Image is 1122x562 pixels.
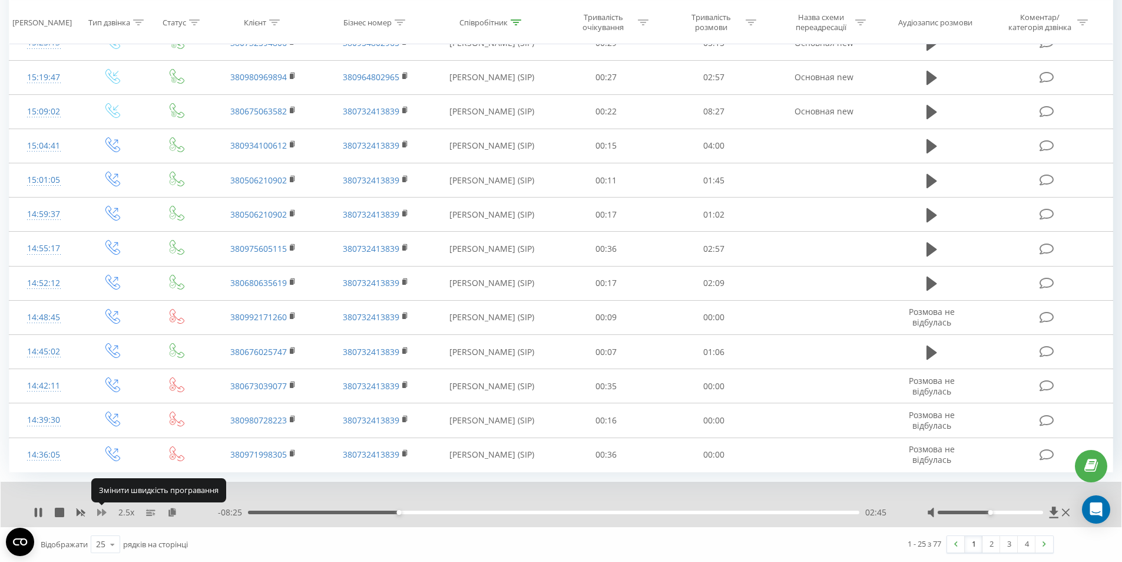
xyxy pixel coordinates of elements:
[244,17,266,27] div: Клієнт
[1005,12,1074,32] div: Коментар/категорія дзвінка
[21,169,67,192] div: 15:01:05
[909,409,955,431] span: Розмова не відбулась
[660,335,768,369] td: 01:06
[552,163,660,198] td: 00:11
[343,311,399,323] a: 380732413839
[432,300,552,334] td: [PERSON_NAME] (SIP)
[432,198,552,232] td: [PERSON_NAME] (SIP)
[21,374,67,397] div: 14:42:11
[1082,495,1110,524] div: Open Intercom Messenger
[343,277,399,288] a: 380732413839
[552,403,660,438] td: 00:16
[343,106,399,117] a: 380732413839
[343,380,399,392] a: 380732413839
[432,129,552,163] td: [PERSON_NAME] (SIP)
[343,175,399,186] a: 380732413839
[343,37,399,48] a: 380954802965
[552,60,660,94] td: 00:27
[432,163,552,198] td: [PERSON_NAME] (SIP)
[343,17,392,27] div: Бізнес номер
[343,71,399,83] a: 380964802965
[552,198,660,232] td: 00:17
[432,335,552,369] td: [PERSON_NAME] (SIP)
[552,94,660,129] td: 00:22
[660,232,768,266] td: 02:57
[552,266,660,300] td: 00:17
[123,539,188,550] span: рядків на сторінці
[789,12,852,32] div: Назва схеми переадресації
[552,335,660,369] td: 00:07
[230,346,287,357] a: 380676025747
[6,528,34,556] button: Open CMP widget
[1018,536,1035,553] a: 4
[343,243,399,254] a: 380732413839
[898,17,972,27] div: Аудіозапис розмови
[397,510,402,515] div: Accessibility label
[432,438,552,472] td: [PERSON_NAME] (SIP)
[660,163,768,198] td: 01:45
[21,306,67,329] div: 14:48:45
[660,266,768,300] td: 02:09
[230,175,287,186] a: 380506210902
[432,369,552,403] td: [PERSON_NAME] (SIP)
[988,510,992,515] div: Accessibility label
[432,266,552,300] td: [PERSON_NAME] (SIP)
[21,66,67,89] div: 15:19:47
[660,438,768,472] td: 00:00
[908,538,941,550] div: 1 - 25 з 77
[660,198,768,232] td: 01:02
[118,507,134,518] span: 2.5 x
[230,37,287,48] a: 380732594806
[21,340,67,363] div: 14:45:02
[21,443,67,466] div: 14:36:05
[230,71,287,83] a: 380980969894
[21,272,67,295] div: 14:52:12
[432,403,552,438] td: [PERSON_NAME] (SIP)
[552,129,660,163] td: 00:15
[21,203,67,226] div: 14:59:37
[432,60,552,94] td: [PERSON_NAME] (SIP)
[12,17,72,27] div: [PERSON_NAME]
[680,12,743,32] div: Тривалість розмови
[88,17,130,27] div: Тип дзвінка
[909,443,955,465] span: Розмова не відбулась
[660,129,768,163] td: 04:00
[343,415,399,426] a: 380732413839
[343,140,399,151] a: 380732413839
[660,94,768,129] td: 08:27
[909,306,955,328] span: Розмова не відбулась
[91,478,226,502] div: Змінити швидкість програвання
[343,449,399,460] a: 380732413839
[459,17,508,27] div: Співробітник
[230,106,287,117] a: 380675063582
[21,100,67,123] div: 15:09:02
[982,536,1000,553] a: 2
[343,346,399,357] a: 380732413839
[230,311,287,323] a: 380992171260
[230,209,287,220] a: 380506210902
[1000,536,1018,553] a: 3
[218,507,248,518] span: - 08:25
[21,134,67,157] div: 15:04:41
[660,300,768,334] td: 00:00
[230,243,287,254] a: 380975605115
[660,60,768,94] td: 02:57
[660,403,768,438] td: 00:00
[552,369,660,403] td: 00:35
[660,369,768,403] td: 00:00
[343,209,399,220] a: 380732413839
[552,438,660,472] td: 00:36
[230,277,287,288] a: 380680635619
[552,232,660,266] td: 00:36
[230,380,287,392] a: 380673039077
[552,300,660,334] td: 00:09
[572,12,635,32] div: Тривалість очікування
[767,94,879,129] td: Основная new
[230,449,287,460] a: 380971998305
[432,232,552,266] td: [PERSON_NAME] (SIP)
[21,409,67,432] div: 14:39:30
[96,538,105,550] div: 25
[230,415,287,426] a: 380980728223
[909,375,955,397] span: Розмова не відбулась
[21,237,67,260] div: 14:55:17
